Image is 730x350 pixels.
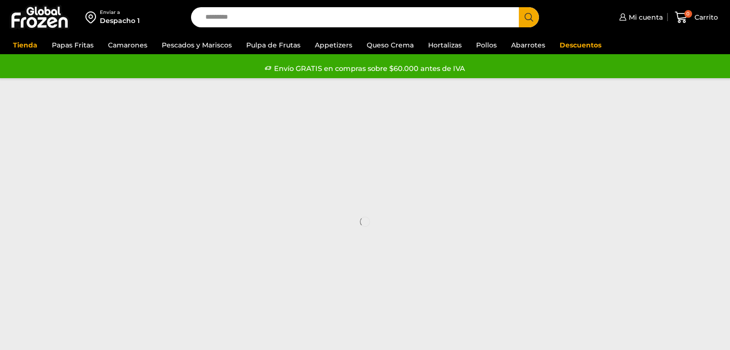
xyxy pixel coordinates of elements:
[423,36,467,54] a: Hortalizas
[241,36,305,54] a: Pulpa de Frutas
[617,8,663,27] a: Mi cuenta
[362,36,419,54] a: Queso Crema
[626,12,663,22] span: Mi cuenta
[555,36,606,54] a: Descuentos
[100,9,140,16] div: Enviar a
[684,10,692,18] span: 0
[103,36,152,54] a: Camarones
[85,9,100,25] img: address-field-icon.svg
[47,36,98,54] a: Papas Fritas
[506,36,550,54] a: Abarrotes
[310,36,357,54] a: Appetizers
[519,7,539,27] button: Search button
[692,12,718,22] span: Carrito
[157,36,237,54] a: Pescados y Mariscos
[100,16,140,25] div: Despacho 1
[672,6,720,29] a: 0 Carrito
[8,36,42,54] a: Tienda
[471,36,502,54] a: Pollos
